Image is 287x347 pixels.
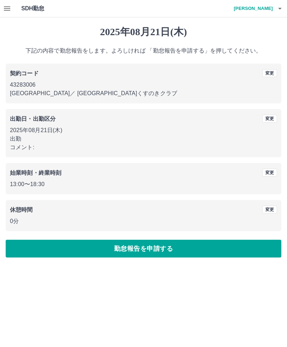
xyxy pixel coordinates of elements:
p: 43283006 [10,81,277,89]
b: 契約コード [10,70,39,76]
p: 13:00 〜 18:30 [10,180,277,189]
p: 0分 [10,217,277,226]
button: 変更 [262,169,277,177]
b: 出勤日・出勤区分 [10,116,56,122]
button: 変更 [262,206,277,213]
p: コメント: [10,143,277,152]
button: 変更 [262,115,277,123]
p: [GEOGRAPHIC_DATA] ／ [GEOGRAPHIC_DATA]くすのきクラブ [10,89,277,98]
b: 始業時刻・終業時刻 [10,170,61,176]
p: 出勤 [10,135,277,143]
b: 休憩時間 [10,207,33,213]
p: 2025年08月21日(木) [10,126,277,135]
h1: 2025年08月21日(木) [6,26,281,38]
p: 下記の内容で勤怠報告をします。よろしければ 「勤怠報告を申請する」を押してください。 [6,47,281,55]
button: 変更 [262,69,277,77]
button: 勤怠報告を申請する [6,240,281,257]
